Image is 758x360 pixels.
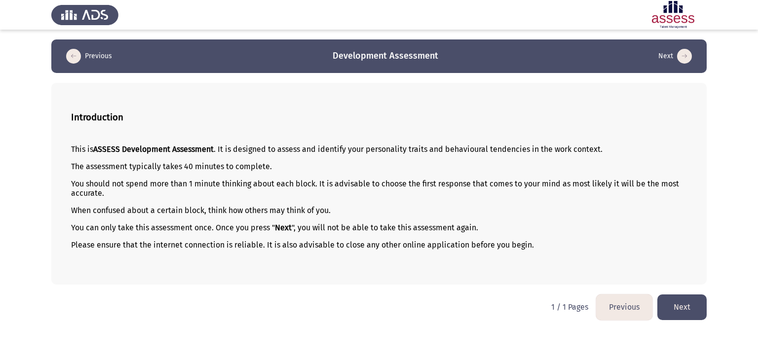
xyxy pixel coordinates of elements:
b: ASSESS Development Assessment [93,144,214,154]
p: This is . It is designed to assess and identify your personality traits and behavioural tendencie... [71,144,687,154]
p: Please ensure that the internet connection is reliable. It is also advisable to close any other o... [71,240,687,250]
button: load next page [655,48,695,64]
p: 1 / 1 Pages [551,302,588,312]
button: load next page [657,294,707,320]
p: You should not spend more than 1 minute thinking about each block. It is advisable to choose the ... [71,179,687,198]
p: The assessment typically takes 40 minutes to complete. [71,162,687,171]
h3: Development Assessment [333,50,438,62]
button: load previous page [596,294,652,320]
img: Assess Talent Management logo [51,1,118,29]
p: When confused about a certain block, think how others may think of you. [71,206,687,215]
button: load previous page [63,48,115,64]
p: You can only take this assessment once. Once you press " ", you will not be able to take this ass... [71,223,687,232]
b: Next [275,223,292,232]
img: Assessment logo of Development Assessment R1 (EN/AR) [640,1,707,29]
b: Introduction [71,112,123,123]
